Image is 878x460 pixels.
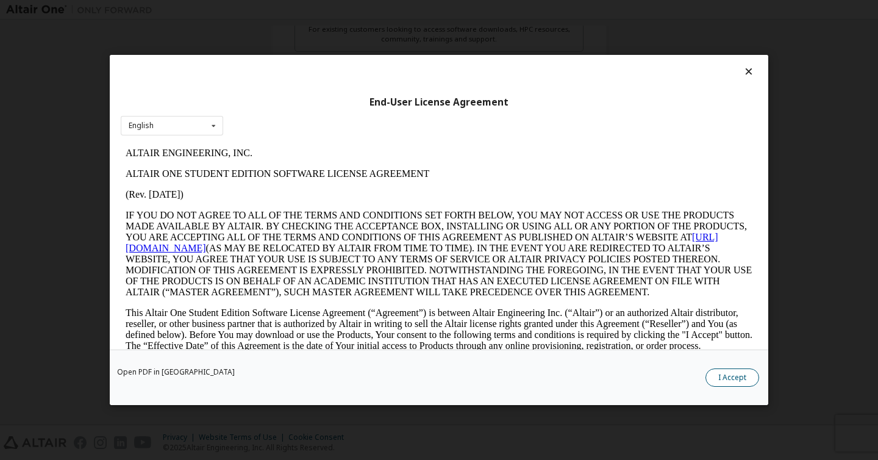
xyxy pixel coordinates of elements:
p: This Altair One Student Edition Software License Agreement (“Agreement”) is between Altair Engine... [5,165,632,209]
a: Open PDF in [GEOGRAPHIC_DATA] [117,368,235,376]
button: I Accept [705,368,759,387]
a: [URL][DOMAIN_NAME] [5,89,598,110]
div: End-User License Agreement [121,96,757,109]
p: (Rev. [DATE]) [5,46,632,57]
p: IF YOU DO NOT AGREE TO ALL OF THE TERMS AND CONDITIONS SET FORTH BELOW, YOU MAY NOT ACCESS OR USE... [5,67,632,155]
div: English [129,122,154,129]
p: ALTAIR ONE STUDENT EDITION SOFTWARE LICENSE AGREEMENT [5,26,632,37]
p: ALTAIR ENGINEERING, INC. [5,5,632,16]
